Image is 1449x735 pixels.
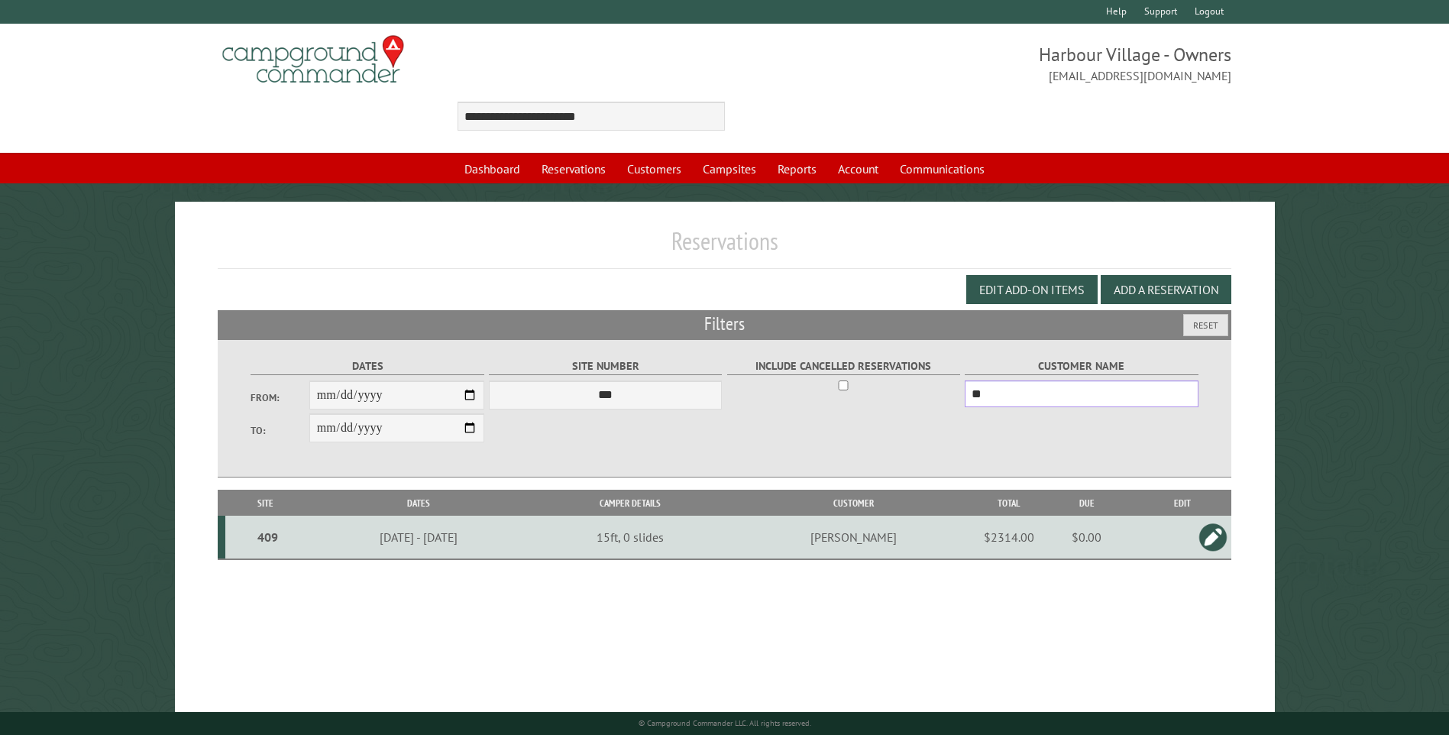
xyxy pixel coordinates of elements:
[306,490,532,516] th: Dates
[891,154,994,183] a: Communications
[218,30,409,89] img: Campground Commander
[725,42,1231,85] span: Harbour Village - Owners [EMAIL_ADDRESS][DOMAIN_NAME]
[1183,314,1228,336] button: Reset
[251,423,309,438] label: To:
[218,310,1231,339] h2: Filters
[532,516,729,559] td: 15ft, 0 slides
[1040,516,1134,559] td: $0.00
[1040,490,1134,516] th: Due
[768,154,826,183] a: Reports
[532,154,615,183] a: Reservations
[639,718,811,728] small: © Campground Commander LLC. All rights reserved.
[1101,275,1231,304] button: Add a Reservation
[225,490,305,516] th: Site
[231,529,302,545] div: 409
[251,358,484,375] label: Dates
[694,154,765,183] a: Campsites
[729,516,978,559] td: [PERSON_NAME]
[489,358,722,375] label: Site Number
[455,154,529,183] a: Dashboard
[1134,490,1231,516] th: Edit
[618,154,691,183] a: Customers
[727,358,960,375] label: Include Cancelled Reservations
[966,275,1098,304] button: Edit Add-on Items
[251,390,309,405] label: From:
[829,154,888,183] a: Account
[308,529,529,545] div: [DATE] - [DATE]
[218,226,1231,268] h1: Reservations
[978,516,1040,559] td: $2314.00
[532,490,729,516] th: Camper Details
[729,490,978,516] th: Customer
[978,490,1040,516] th: Total
[965,358,1198,375] label: Customer Name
